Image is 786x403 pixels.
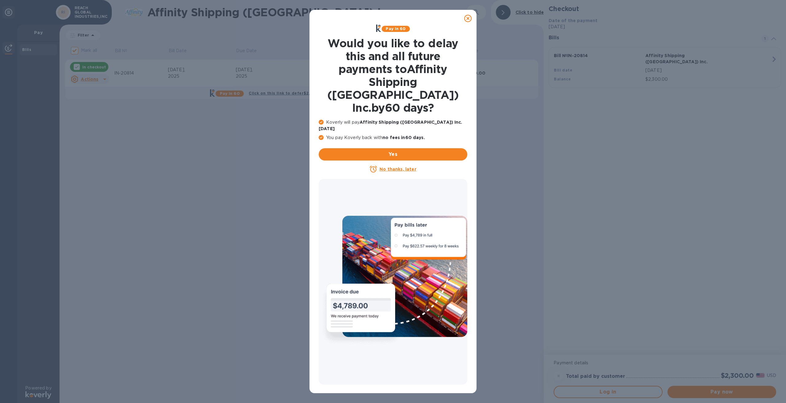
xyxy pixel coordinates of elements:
b: Affinity Shipping ([GEOGRAPHIC_DATA]) Inc. [DATE] [319,120,462,131]
u: No thanks, later [379,167,416,172]
span: Yes [324,151,462,158]
b: Pay in 60 [386,26,406,31]
p: You pay Koverly back with [319,134,467,141]
p: Koverly will pay [319,119,467,132]
b: no fees in 60 days . [383,135,425,140]
h1: Would you like to delay this and all future payments to Affinity Shipping ([GEOGRAPHIC_DATA]) Inc... [319,37,467,114]
button: Yes [319,148,467,161]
